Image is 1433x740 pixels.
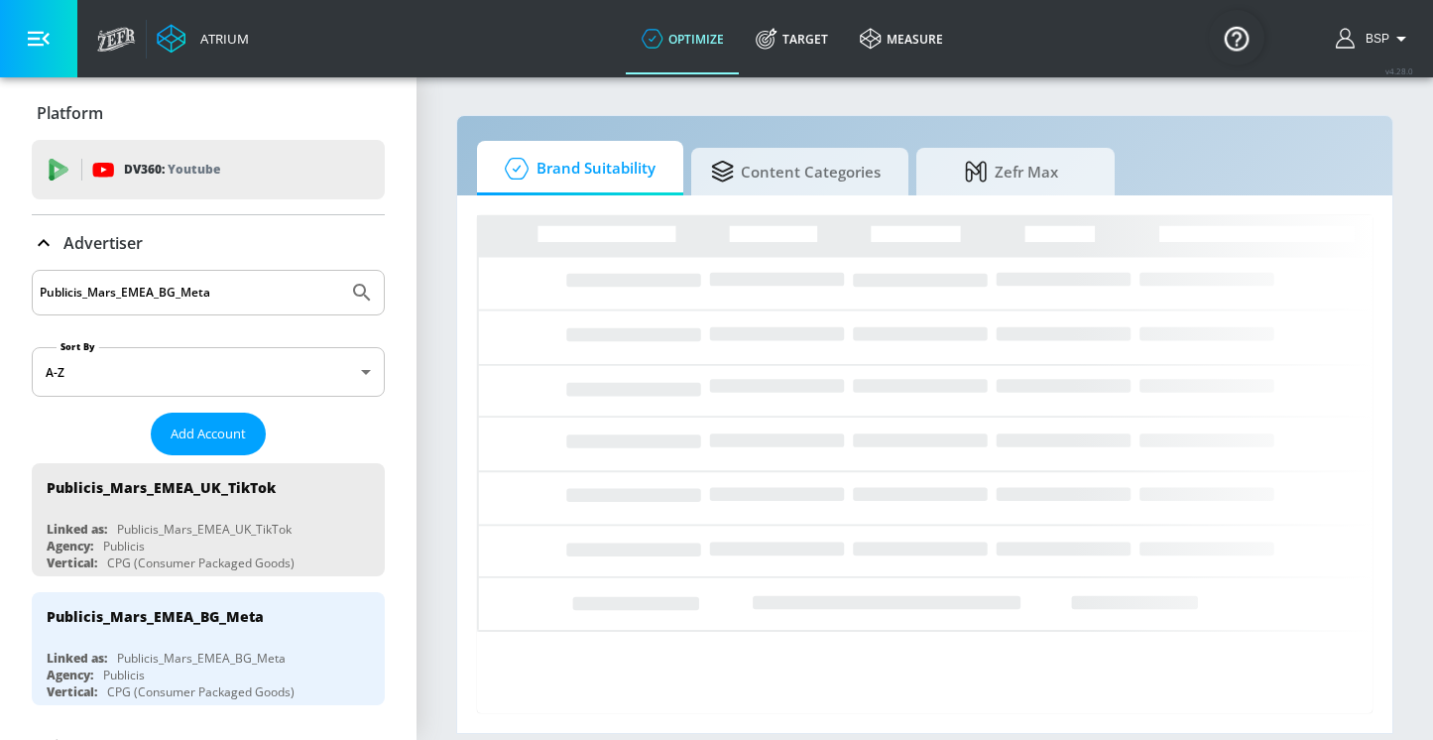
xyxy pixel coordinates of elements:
div: Agency: [47,667,93,683]
div: Publicis_Mars_EMEA_UK_TikTok [47,478,276,497]
div: Atrium [192,30,249,48]
div: Linked as: [47,650,107,667]
input: Search by name [40,280,340,306]
a: Target [740,3,844,74]
a: Atrium [157,24,249,54]
span: login as: bsp_linking@zefr.com [1358,32,1389,46]
button: Submit Search [340,271,384,314]
div: Publicis_Mars_EMEA_UK_TikTokLinked as:Publicis_Mars_EMEA_UK_TikTokAgency:PublicisVertical:CPG (Co... [32,463,385,576]
div: Publicis [103,667,145,683]
span: Content Categories [711,148,881,195]
div: DV360: Youtube [32,140,385,199]
div: Agency: [47,538,93,555]
div: CPG (Consumer Packaged Goods) [107,555,295,571]
div: CPG (Consumer Packaged Goods) [107,683,295,700]
div: A-Z [32,347,385,397]
button: Add Account [151,413,266,455]
div: Vertical: [47,683,97,700]
div: Linked as: [47,521,107,538]
div: Publicis_Mars_EMEA_BG_Meta [117,650,286,667]
p: Platform [37,102,103,124]
div: Publicis_Mars_EMEA_BG_MetaLinked as:Publicis_Mars_EMEA_BG_MetaAgency:PublicisVertical:CPG (Consum... [32,592,385,705]
span: Brand Suitability [497,145,656,192]
span: v 4.28.0 [1385,65,1413,76]
div: Publicis [103,538,145,555]
a: optimize [626,3,740,74]
p: DV360: [124,159,220,181]
div: Publicis_Mars_EMEA_BG_Meta [47,607,264,626]
label: Sort By [57,340,99,353]
span: Add Account [171,423,246,445]
button: BSP [1336,27,1413,51]
p: Youtube [168,159,220,180]
a: measure [844,3,959,74]
div: Vertical: [47,555,97,571]
div: Publicis_Mars_EMEA_UK_TikTok [117,521,292,538]
div: Advertiser [32,215,385,271]
div: Platform [32,85,385,141]
span: Zefr Max [936,148,1087,195]
button: Open Resource Center [1209,10,1264,65]
p: Advertiser [63,232,143,254]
